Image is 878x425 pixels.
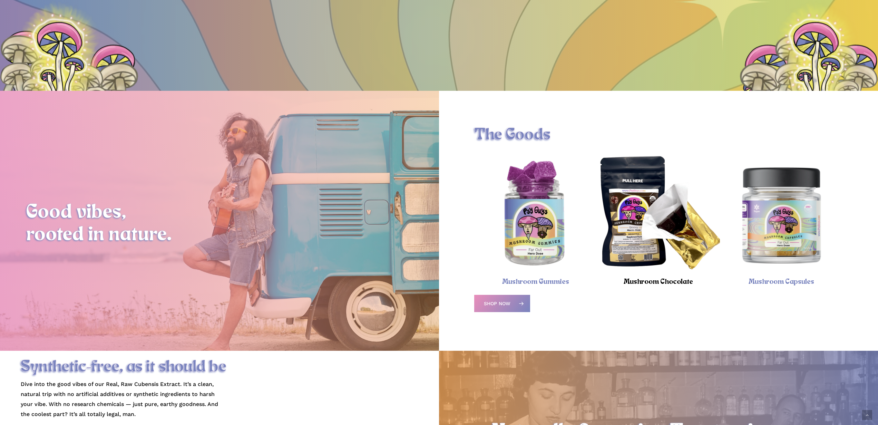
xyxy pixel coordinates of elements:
img: Illustration of a cluster of tall mushrooms with light caps and dark gills, viewed from below. [739,35,843,142]
a: Mushroom Capsules [749,278,814,286]
h1: The Goods [474,126,843,145]
span: Synthetic-free, as it should be [21,358,226,376]
img: Psy Guys mushroom chocolate bar packaging and unwrapped bar [597,153,720,276]
img: Psy Guys Mushroom Capsules, Hero Dose bottle [720,153,843,276]
a: Back to top [862,410,872,420]
a: Mushroom Gummies [502,278,569,286]
img: Colorful psychedelic mushrooms with pink, blue, and yellow patterns on a glowing yellow background. [18,1,104,125]
h2: Good vibes, rooted in nature. [26,202,412,247]
img: Colorful psychedelic mushrooms with pink, blue, and yellow patterns on a glowing yellow background. [774,1,860,125]
img: Blackberry hero dose magic mushroom gummies in a PsyGuys branded jar [474,153,597,276]
p: Dive into the good vibes of our Real, Raw Cubensis Extract. It’s a clean, natural trip with no ar... [21,379,228,419]
a: Magic Mushroom Chocolate Bar [597,153,720,276]
a: Mushroom Chocolate [624,278,693,286]
a: Psychedelic Mushroom Gummies [474,153,597,276]
img: Illustration of a cluster of tall mushrooms with light caps and dark gills, viewed from below. [35,35,139,142]
span: Shop Now [484,300,510,307]
a: Magic Mushroom Capsules [720,153,843,276]
a: Shop Now [474,295,530,312]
